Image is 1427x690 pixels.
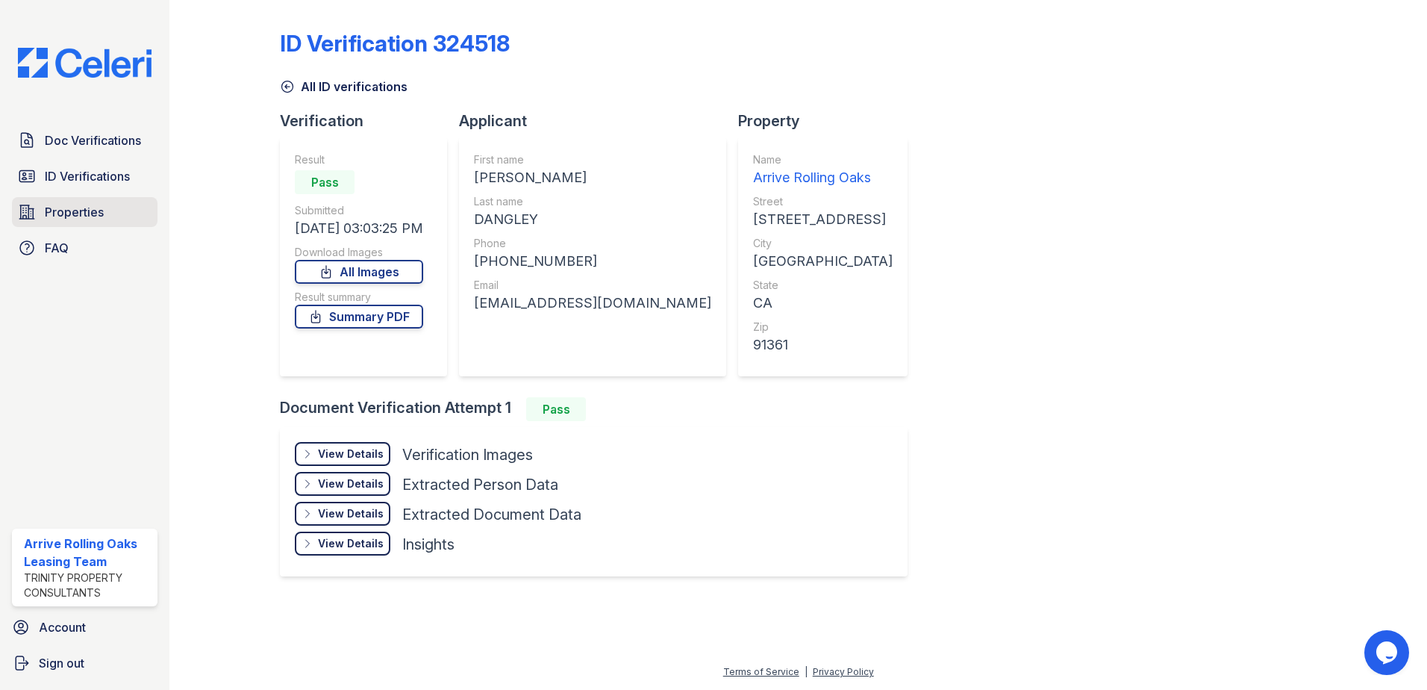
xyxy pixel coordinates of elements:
a: Account [6,612,163,642]
a: Doc Verifications [12,125,157,155]
a: Summary PDF [295,305,423,329]
div: Zip [753,320,893,335]
img: CE_Logo_Blue-a8612792a0a2168367f1c8372b55b34899dd931a85d93a1a3d3e32e68fde9ad4.png [6,48,163,78]
div: Pass [526,397,586,421]
div: Submitted [295,203,423,218]
div: Verification Images [402,444,533,465]
div: CA [753,293,893,314]
div: Verification [280,111,459,131]
div: 91361 [753,335,893,355]
a: All Images [295,260,423,284]
span: Doc Verifications [45,131,141,149]
div: City [753,236,893,251]
div: Result [295,152,423,167]
div: Phone [474,236,711,251]
div: View Details [318,476,384,491]
div: Pass [295,170,355,194]
span: Properties [45,203,104,221]
a: Terms of Service [723,666,799,677]
div: View Details [318,506,384,521]
div: Arrive Rolling Oaks [753,167,893,188]
div: Download Images [295,245,423,260]
span: Sign out [39,654,84,672]
div: [STREET_ADDRESS] [753,209,893,230]
a: Properties [12,197,157,227]
div: Trinity Property Consultants [24,571,152,600]
div: [GEOGRAPHIC_DATA] [753,251,893,272]
div: Applicant [459,111,738,131]
div: Extracted Document Data [402,504,581,525]
div: [EMAIL_ADDRESS][DOMAIN_NAME] [474,293,711,314]
span: Account [39,618,86,636]
div: Name [753,152,893,167]
div: DANGLEY [474,209,711,230]
a: Privacy Policy [813,666,874,677]
span: FAQ [45,239,69,257]
a: FAQ [12,233,157,263]
a: ID Verifications [12,161,157,191]
div: Insights [402,534,455,555]
div: View Details [318,447,384,461]
span: ID Verifications [45,167,130,185]
div: ID Verification 324518 [280,30,510,57]
a: All ID verifications [280,78,408,96]
div: [PERSON_NAME] [474,167,711,188]
div: Document Verification Attempt 1 [280,397,919,421]
a: Name Arrive Rolling Oaks [753,152,893,188]
div: Email [474,278,711,293]
div: First name [474,152,711,167]
iframe: chat widget [1364,630,1412,675]
div: [PHONE_NUMBER] [474,251,711,272]
div: Property [738,111,919,131]
div: Last name [474,194,711,209]
div: Arrive Rolling Oaks Leasing Team [24,535,152,571]
div: View Details [318,536,384,551]
a: Sign out [6,648,163,678]
div: | [805,666,808,677]
div: Street [753,194,893,209]
div: [DATE] 03:03:25 PM [295,218,423,239]
div: Result summary [295,290,423,305]
div: State [753,278,893,293]
div: Extracted Person Data [402,474,558,495]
